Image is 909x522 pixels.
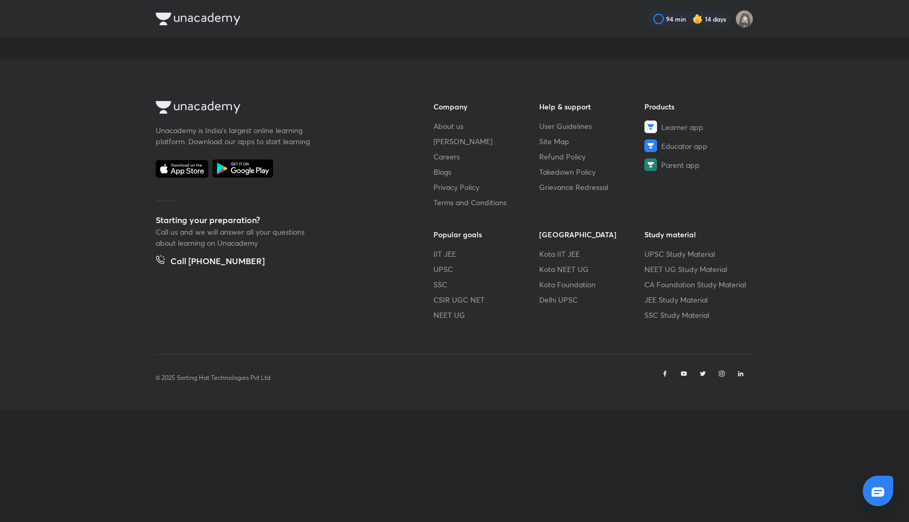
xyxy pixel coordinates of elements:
a: SSC Study Material [644,309,750,320]
h6: Study material [644,229,750,240]
a: CA Foundation Study Material [644,279,750,290]
a: UPSC Study Material [644,248,750,259]
a: Refund Policy [539,151,645,162]
a: Kota IIT JEE [539,248,645,259]
a: User Guidelines [539,121,645,132]
a: SSC [433,279,539,290]
span: Educator app [661,140,708,152]
a: Kota Foundation [539,279,645,290]
img: Educator app [644,139,657,152]
a: JEE Study Material [644,294,750,305]
a: Company Logo [156,101,400,116]
a: Educator app [644,139,750,152]
h5: Starting your preparation? [156,214,400,226]
h6: Help & support [539,101,645,112]
a: Privacy Policy [433,182,539,193]
a: [PERSON_NAME] [433,136,539,147]
a: NEET UG [433,309,539,320]
p: Unacademy is India’s largest online learning platform. Download our apps to start learning [156,125,314,147]
h6: Popular goals [433,229,539,240]
a: Takedown Policy [539,166,645,177]
a: Terms and Conditions [433,197,539,208]
h6: Products [644,101,750,112]
h5: Call [PHONE_NUMBER] [170,255,265,269]
a: IIT JEE [433,248,539,259]
img: Company Logo [156,13,240,25]
img: Company Logo [156,101,240,114]
img: Learner app [644,121,657,133]
img: Jarul Jangid [735,10,753,28]
a: Learner app [644,121,750,133]
a: Call [PHONE_NUMBER] [156,255,265,269]
span: Parent app [661,159,700,170]
a: Delhi UPSC [539,294,645,305]
a: Site Map [539,136,645,147]
p: © 2025 Sorting Hat Technologies Pvt Ltd [156,373,270,383]
a: Kota NEET UG [539,264,645,275]
a: About us [433,121,539,132]
img: streak [692,14,703,24]
img: Parent app [644,158,657,171]
a: Parent app [644,158,750,171]
span: Careers [433,151,460,162]
a: NEET UG Study Material [644,264,750,275]
a: Grievance Redressal [539,182,645,193]
h6: Company [433,101,539,112]
span: Learner app [661,122,703,133]
a: Blogs [433,166,539,177]
a: CSIR UGC NET [433,294,539,305]
a: UPSC [433,264,539,275]
a: Careers [433,151,539,162]
p: Call us and we will answer all your questions about learning on Unacademy [156,226,314,248]
h6: [GEOGRAPHIC_DATA] [539,229,645,240]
